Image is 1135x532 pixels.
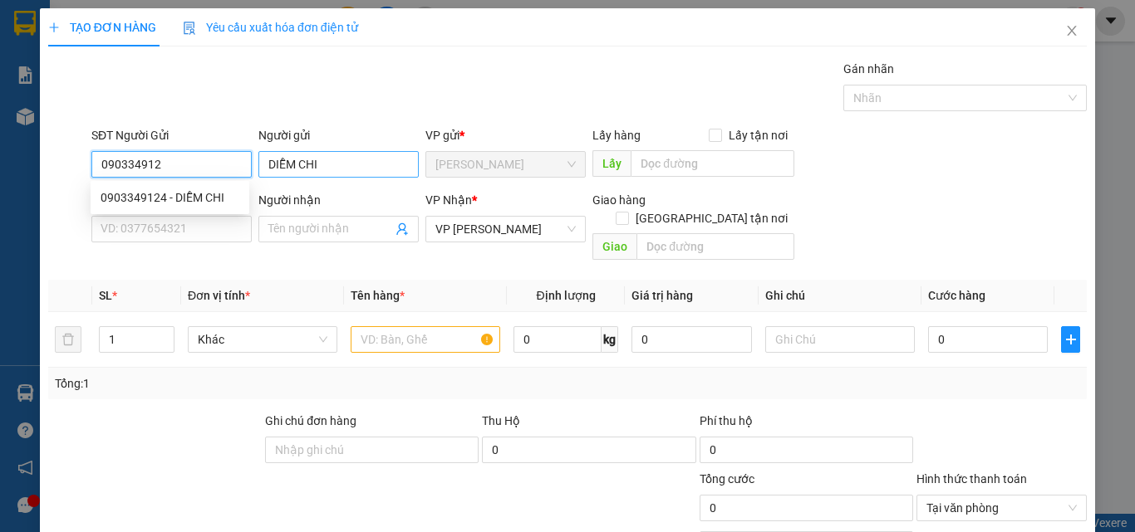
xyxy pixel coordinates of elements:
[183,21,358,34] span: Yêu cầu xuất hóa đơn điện tử
[592,150,631,177] span: Lấy
[631,326,751,353] input: 0
[351,326,500,353] input: VD: Bàn, Ghế
[91,126,252,144] div: SĐT Người Gửi
[258,191,419,209] div: Người nhận
[916,472,1027,486] label: Hình thức thanh toán
[14,14,147,51] div: [PERSON_NAME]
[101,188,239,207] div: 0903349124 - DIỄM CHI
[12,109,38,126] span: CR :
[14,51,147,71] div: HOÀNG
[425,126,586,144] div: VP gửi
[592,233,636,260] span: Giao
[765,326,915,353] input: Ghi Chú
[265,414,356,427] label: Ghi chú đơn hàng
[435,152,576,177] span: Hồ Chí Minh
[928,289,985,302] span: Cước hàng
[435,217,576,242] span: VP Phan Rang
[536,289,595,302] span: Định lượng
[48,21,156,34] span: TẠO ĐƠN HÀNG
[48,22,60,33] span: plus
[700,472,754,486] span: Tổng cước
[759,280,921,312] th: Ghi chú
[926,495,1077,520] span: Tại văn phòng
[159,54,292,74] div: BA NIÊN
[636,233,794,260] input: Dọc đường
[188,289,250,302] span: Đơn vị tính
[629,209,794,227] span: [GEOGRAPHIC_DATA] tận nơi
[198,327,327,352] span: Khác
[722,126,794,144] span: Lấy tận nơi
[631,150,794,177] input: Dọc đường
[91,184,249,211] div: 0903349124 - DIỄM CHI
[843,62,894,76] label: Gán nhãn
[258,126,419,144] div: Người gửi
[14,14,40,32] span: Gửi:
[159,16,199,33] span: Nhận:
[602,326,618,353] span: kg
[396,222,409,236] span: user-add
[482,414,520,427] span: Thu Hộ
[425,193,472,207] span: VP Nhận
[1065,24,1078,37] span: close
[159,14,292,54] div: VP [PERSON_NAME]
[14,71,147,95] div: 0936899298
[55,326,81,353] button: delete
[99,289,112,302] span: SL
[1062,333,1079,346] span: plus
[1049,8,1095,55] button: Close
[12,107,150,127] div: 20.000
[592,193,646,207] span: Giao hàng
[592,129,641,142] span: Lấy hàng
[631,289,693,302] span: Giá trị hàng
[159,74,292,97] div: 0906347636
[351,289,405,302] span: Tên hàng
[55,374,440,393] div: Tổng: 1
[700,412,913,437] div: Phí thu hộ
[265,437,479,463] input: Ghi chú đơn hàng
[1061,326,1080,353] button: plus
[183,22,196,35] img: icon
